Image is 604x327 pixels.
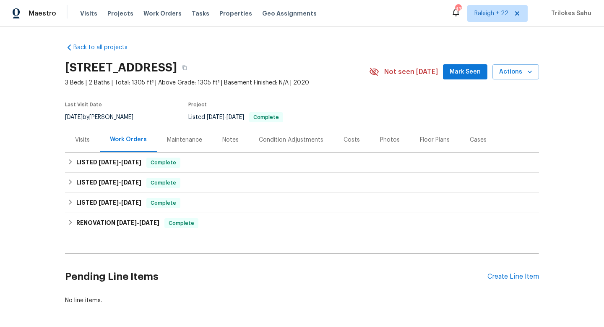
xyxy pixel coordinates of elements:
span: [DATE] [99,179,119,185]
div: Cases [470,136,487,144]
h6: RENOVATION [76,218,159,228]
span: Maestro [29,9,56,18]
span: Tasks [192,11,209,16]
span: Not seen [DATE] [384,68,438,76]
h2: Pending Line Items [65,257,487,296]
span: [DATE] [139,220,159,226]
span: Complete [147,158,180,167]
span: Complete [165,219,198,227]
span: Work Orders [143,9,182,18]
div: Costs [344,136,360,144]
div: Maintenance [167,136,202,144]
span: [DATE] [121,200,141,206]
div: 437 [455,5,461,13]
span: Last Visit Date [65,102,102,107]
span: Listed [188,114,283,120]
span: - [207,114,244,120]
span: [DATE] [226,114,244,120]
span: 3 Beds | 2 Baths | Total: 1305 ft² | Above Grade: 1305 ft² | Basement Finished: N/A | 2020 [65,79,369,87]
span: Complete [147,199,180,207]
div: Notes [222,136,239,144]
div: Work Orders [110,135,147,144]
span: Trilokes Sahu [548,9,591,18]
span: - [99,179,141,185]
button: Actions [492,64,539,80]
div: No line items. [65,296,539,305]
h6: LISTED [76,178,141,188]
div: Visits [75,136,90,144]
button: Copy Address [177,60,192,75]
div: Condition Adjustments [259,136,323,144]
span: Actions [499,67,532,77]
span: Projects [107,9,133,18]
div: by [PERSON_NAME] [65,112,143,122]
button: Mark Seen [443,64,487,80]
h6: LISTED [76,158,141,168]
span: Raleigh + 22 [474,9,508,18]
span: Geo Assignments [262,9,317,18]
div: Photos [380,136,400,144]
span: - [99,159,141,165]
span: [DATE] [117,220,137,226]
div: LISTED [DATE]-[DATE]Complete [65,193,539,213]
span: [DATE] [99,200,119,206]
span: [DATE] [65,114,83,120]
h2: [STREET_ADDRESS] [65,63,177,72]
div: RENOVATION [DATE]-[DATE]Complete [65,213,539,233]
div: Create Line Item [487,273,539,281]
span: [DATE] [121,179,141,185]
span: - [99,200,141,206]
span: Mark Seen [450,67,481,77]
div: Floor Plans [420,136,450,144]
span: [DATE] [121,159,141,165]
span: - [117,220,159,226]
span: Complete [147,179,180,187]
h6: LISTED [76,198,141,208]
span: Properties [219,9,252,18]
a: Back to all projects [65,43,146,52]
span: Complete [250,115,282,120]
div: LISTED [DATE]-[DATE]Complete [65,153,539,173]
div: LISTED [DATE]-[DATE]Complete [65,173,539,193]
span: [DATE] [207,114,224,120]
span: Visits [80,9,97,18]
span: Project [188,102,207,107]
span: [DATE] [99,159,119,165]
